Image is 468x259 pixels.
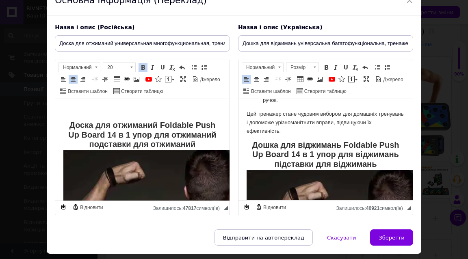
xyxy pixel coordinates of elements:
a: Зробити резервну копію зараз [242,203,251,212]
a: Максимізувати [362,75,371,84]
a: Підкреслений (⌘+U) [158,63,167,72]
a: Збільшити відступ [100,75,109,84]
span: Розмір [286,63,311,72]
a: Вставити/Редагувати посилання (⌘+L) [122,75,131,84]
button: Зберегти [370,229,413,246]
a: Зробити резервну копію зараз [59,203,68,212]
a: Додати відео з YouTube [327,75,336,84]
a: Додати відео з YouTube [144,75,153,84]
button: Скасувати [318,229,364,246]
a: Джерело [191,75,221,84]
a: Розмір [286,63,319,72]
span: Потягніть для зміни розмірів [407,206,411,210]
a: По лівому краю [59,75,68,84]
span: Створити таблицю [303,88,347,95]
span: Вставити шаблон [250,88,291,95]
a: Максимізувати [179,75,188,84]
a: По центру [69,75,78,84]
a: Зображення [315,75,324,84]
a: Вставити/видалити нумерований список [190,63,199,72]
span: 20 [103,63,128,72]
a: Таблиця [113,75,121,84]
div: Кiлькiсть символiв [153,203,224,211]
a: Збільшити відступ [284,75,292,84]
a: Вставити/видалити маркований список [199,63,208,72]
a: Жирний (⌘+B) [322,63,331,72]
a: Вставити іконку [337,75,346,84]
span: Нормальний [242,63,275,72]
span: Вставити шаблон [67,88,108,95]
span: Зберегти [379,235,404,241]
span: 47817 [183,205,196,211]
a: Відновити [71,203,104,212]
a: Повернути (⌘+Z) [178,63,186,72]
a: Жирний (⌘+B) [139,63,147,72]
a: Нормальний [242,63,284,72]
a: Підкреслений (⌘+U) [341,63,350,72]
a: Відновити [254,203,287,212]
a: По правому краю [78,75,87,84]
span: Відправити на автопереклад [223,235,304,241]
span: Джерело [199,76,220,83]
strong: Доска для отжиманий Foldable Push Up Board 14 в 1 упор для отжиманий подставки для отжиманий [9,8,206,36]
a: Вставити/Редагувати посилання (⌘+L) [305,75,314,84]
a: Видалити форматування [168,63,177,72]
a: 20 [103,63,136,72]
a: Курсив (⌘+I) [148,63,157,72]
a: По лівому краю [242,75,251,84]
a: Курсив (⌘+I) [331,63,340,72]
a: Створити таблицю [112,86,165,95]
span: Потягніть для зміни розмірів [224,206,228,210]
a: Вставити шаблон [59,86,109,95]
span: Назва і опис (Російська) [55,24,134,30]
a: Видалити форматування [351,63,360,72]
a: Вставити/видалити маркований список [383,63,392,72]
a: Вставити повідомлення [164,75,175,84]
a: Вставити повідомлення [347,75,359,84]
a: Зменшити відступ [91,75,100,84]
span: Створити таблицю [120,88,163,95]
span: Джерело [382,76,403,83]
span: Назва і опис (Українська) [238,24,323,30]
a: Нормальний [58,63,100,72]
a: Таблиця [296,75,305,84]
a: По правому краю [262,75,271,84]
span: Скасувати [327,235,356,241]
span: Відновити [79,204,103,211]
iframe: Редактор, 755E64F9-84C1-4128-8385-BD796564A316 [238,99,413,200]
a: Вставити іконку [154,75,163,84]
span: 46921 [366,205,379,211]
a: Вставити/видалити нумерований список [373,63,382,72]
span: Відновити [262,204,286,211]
a: Зменшити відступ [274,75,283,84]
button: Відправити на автопереклад [214,229,313,246]
div: Кiлькiсть символiв [336,203,407,211]
a: Зображення [132,75,141,84]
iframe: Редактор, B6F06791-B613-487C-B0F4-BDDE2624014C [55,99,230,201]
a: Джерело [374,75,405,84]
a: По центру [252,75,261,84]
a: Вставити шаблон [242,86,292,95]
a: Створити таблицю [295,86,348,95]
span: Нормальний [59,63,92,72]
a: Повернути (⌘+Z) [361,63,370,72]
